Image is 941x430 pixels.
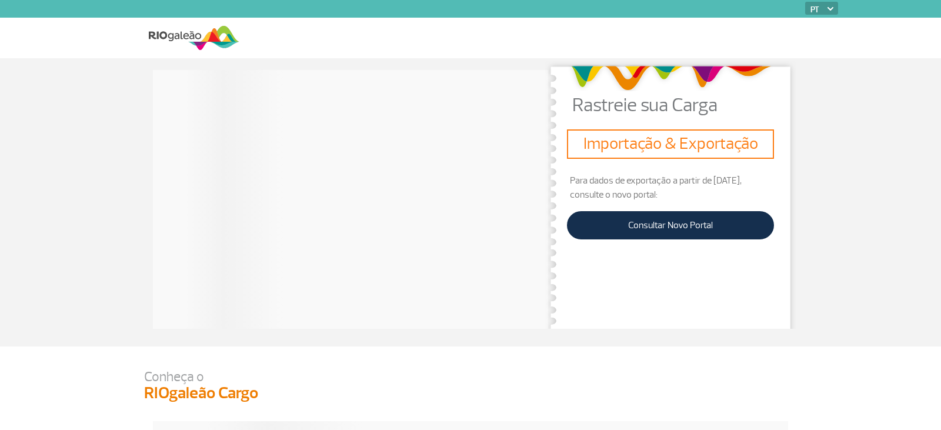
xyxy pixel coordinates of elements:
p: Rastreie sua Carga [572,96,797,115]
img: grafismo [566,60,775,96]
h3: RIOgaleão Cargo [144,384,797,404]
p: Conheça o [144,370,797,384]
h3: Importação & Exportação [572,134,770,154]
p: Para dados de exportação a partir de [DATE], consulte o novo portal: [567,174,775,202]
a: Consultar Novo Portal [567,211,775,239]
